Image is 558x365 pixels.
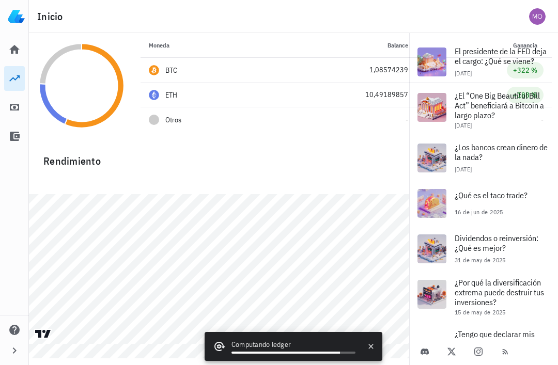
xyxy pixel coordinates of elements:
[141,33,266,58] th: Moneda
[165,90,178,100] div: ETH
[455,233,538,253] span: Dividendos o reinversión: ¿Qué es mejor?
[455,165,472,173] span: [DATE]
[274,89,408,100] div: 10,49189857
[37,8,67,25] h1: Inicio
[231,339,355,352] div: Computando ledger
[165,65,178,75] div: BTC
[409,226,558,272] a: Dividendos o reinversión: ¿Qué es mejor? 31 de may de 2025
[266,33,416,58] th: Balance
[149,90,159,100] div: ETH-icon
[529,8,546,25] div: avatar
[149,65,159,75] div: BTC-icon
[409,85,558,135] a: ¿El “One Big Beautiful Bill Act” beneficiará a Bitcoin a largo plazo? [DATE]
[455,190,528,200] span: ¿Qué es el taco trade?
[274,65,408,75] div: 1,08574239
[455,277,544,307] span: ¿Por qué la diversificación extrema puede destruir tus inversiones?
[165,115,181,125] span: Otros
[455,121,472,129] span: [DATE]
[455,142,548,162] span: ¿Los bancos crean dinero de la nada?
[35,145,552,169] div: Rendimiento
[455,46,547,66] span: El presidente de la FED deja el cargo: ¿Qué se viene?
[34,329,52,339] a: Charting by TradingView
[409,181,558,226] a: ¿Qué es el taco trade? 16 de jun de 2025
[409,39,558,85] a: El presidente de la FED deja el cargo: ¿Qué se viene? [DATE]
[409,272,558,322] a: ¿Por qué la diversificación extrema puede destruir tus inversiones? 15 de may de 2025
[455,208,503,216] span: 16 de jun de 2025
[455,256,506,264] span: 31 de may de 2025
[455,90,544,120] span: ¿El “One Big Beautiful Bill Act” beneficiará a Bitcoin a largo plazo?
[455,308,506,316] span: 15 de may de 2025
[455,69,472,77] span: [DATE]
[409,135,558,181] a: ¿Los bancos crean dinero de la nada? [DATE]
[406,115,408,124] span: -
[8,8,25,25] img: LedgiFi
